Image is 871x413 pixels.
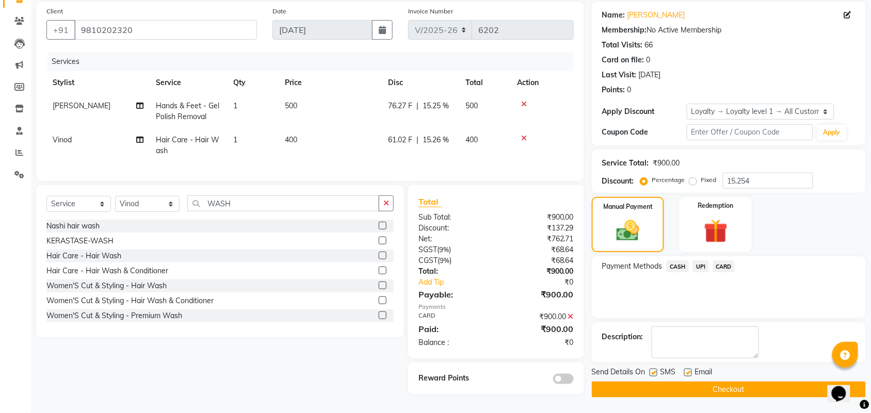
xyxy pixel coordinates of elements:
div: Discount: [602,176,634,187]
span: Vinod [53,135,72,144]
div: Paid: [411,323,496,335]
label: Redemption [698,201,734,210]
div: ₹0 [496,337,582,348]
div: Sub Total: [411,212,496,223]
div: No Active Membership [602,25,856,36]
label: Fixed [701,175,717,185]
span: 1 [233,101,237,110]
span: CASH [667,260,689,272]
button: Checkout [592,382,866,398]
span: Send Details On [592,367,646,379]
label: Client [46,7,63,16]
label: Manual Payment [603,202,653,211]
th: Stylist [46,71,150,94]
div: 0 [627,85,632,95]
span: 400 [285,135,297,144]
span: UPI [693,260,709,272]
label: Percentage [652,175,685,185]
div: Net: [411,234,496,244]
span: 9% [439,245,449,254]
span: CARD [713,260,735,272]
span: 500 [465,101,478,110]
span: Total [418,196,442,207]
span: | [416,135,418,145]
iframe: chat widget [828,372,861,403]
input: Search by Name/Mobile/Email/Code [74,20,257,40]
th: Total [459,71,511,94]
input: Search or Scan [187,195,379,211]
img: _gift.svg [697,217,735,246]
div: Women'S Cut & Styling - Hair Wash [46,280,167,291]
div: Total Visits: [602,40,643,51]
div: Payable: [411,288,496,301]
div: ₹68.64 [496,255,582,266]
th: Action [511,71,574,94]
span: 1 [233,135,237,144]
span: 15.26 % [423,135,449,145]
div: Points: [602,85,625,95]
div: ₹0 [510,277,582,288]
input: Enter Offer / Coupon Code [687,124,813,140]
div: Service Total: [602,158,649,169]
span: CGST [418,256,438,265]
button: Apply [817,125,847,140]
div: ( ) [411,255,496,266]
div: 66 [645,40,653,51]
div: ₹900.00 [496,288,582,301]
div: ₹900.00 [496,212,582,223]
div: Coupon Code [602,127,687,138]
div: Discount: [411,223,496,234]
div: Women'S Cut & Styling - Premium Wash [46,310,182,321]
div: Balance : [411,337,496,348]
th: Disc [382,71,459,94]
div: Hair Care - Hair Wash [46,251,121,261]
img: _cash.svg [609,218,647,244]
div: Payments [418,303,574,311]
div: ₹900.00 [496,266,582,277]
div: ₹137.29 [496,223,582,234]
span: SMS [660,367,676,379]
a: [PERSON_NAME] [627,10,685,21]
div: ₹900.00 [496,323,582,335]
th: Qty [227,71,279,94]
div: Description: [602,332,643,342]
span: 400 [465,135,478,144]
th: Price [279,71,382,94]
div: Name: [602,10,625,21]
div: KERASTASE-WASH [46,236,114,246]
div: CARD [411,311,496,322]
span: | [416,101,418,111]
div: Nashi hair wash [46,221,100,232]
div: Last Visit: [602,70,637,80]
div: Apply Discount [602,106,687,117]
th: Service [150,71,227,94]
span: [PERSON_NAME] [53,101,110,110]
span: 9% [440,256,449,265]
button: +91 [46,20,75,40]
div: Hair Care - Hair Wash & Conditioner [46,266,168,276]
span: Email [695,367,713,379]
div: Card on file: [602,55,644,65]
span: Hands & Feet - Gel Polish Removal [156,101,219,121]
div: Membership: [602,25,647,36]
label: Date [272,7,286,16]
span: 61.02 F [388,135,412,145]
div: Reward Points [411,373,496,384]
div: ₹900.00 [496,311,582,322]
div: Total: [411,266,496,277]
label: Invoice Number [408,7,453,16]
div: ₹900.00 [653,158,680,169]
div: [DATE] [639,70,661,80]
div: Women'S Cut & Styling - Hair Wash & Conditioner [46,295,214,306]
span: SGST [418,245,437,254]
span: 15.25 % [423,101,449,111]
div: Services [47,52,582,71]
span: 500 [285,101,297,110]
span: Payment Methods [602,261,663,272]
div: ( ) [411,244,496,255]
span: 76.27 F [388,101,412,111]
div: ₹68.64 [496,244,582,255]
div: 0 [647,55,651,65]
div: ₹762.71 [496,234,582,244]
a: Add Tip [411,277,510,288]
